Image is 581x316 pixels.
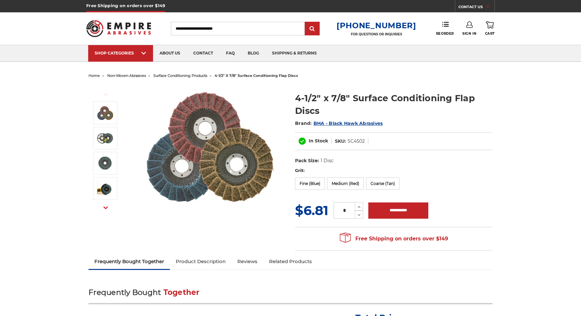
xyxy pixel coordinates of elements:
[436,21,454,35] a: Reorder
[263,254,318,269] a: Related Products
[89,73,100,78] a: home
[97,105,113,121] img: Scotch brite flap discs
[97,130,113,146] img: Black Hawk Abrasives Surface Conditioning Flap Disc - Blue
[295,157,319,164] dt: Pack Size:
[163,288,200,297] span: Together
[295,92,492,117] h1: 4-1/2" x 7/8" Surface Conditioning Flap Discs
[337,32,416,36] p: FOR QUESTIONS OR INQUIRIES
[219,45,241,62] a: faq
[144,85,274,211] img: Scotch brite flap discs
[97,155,113,171] img: 4-1/2" x 7/8" Surface Conditioning Flap Discs
[241,45,266,62] a: blog
[321,157,334,164] dd: 1 Disc
[458,3,494,12] a: CONTACT US
[153,73,207,78] a: surface conditioning products
[86,16,151,41] img: Empire Abrasives
[485,21,495,36] a: Cart
[187,45,219,62] a: contact
[348,138,365,145] dd: SC4502
[306,22,319,35] input: Submit
[340,232,448,245] span: Free Shipping on orders over $149
[295,120,312,126] span: Brand:
[436,31,454,36] span: Reorder
[231,254,263,269] a: Reviews
[309,138,328,144] span: In Stock
[153,45,187,62] a: about us
[89,254,170,269] a: Frequently Bought Together
[462,31,476,36] span: Sign In
[485,31,495,36] span: Cart
[95,51,147,55] div: SHOP CATEGORIES
[170,254,231,269] a: Product Description
[107,73,146,78] a: non-woven abrasives
[337,21,416,30] a: [PHONE_NUMBER]
[98,88,113,102] button: Previous
[97,180,113,197] img: Angle grinder with blue surface conditioning flap disc
[266,45,323,62] a: shipping & returns
[335,138,346,145] dt: SKU:
[295,167,492,174] label: Grit:
[295,202,328,218] span: $6.81
[98,201,113,215] button: Next
[89,288,161,297] span: Frequently Bought
[314,120,383,126] a: BHA - Black Hawk Abrasives
[215,73,298,78] span: 4-1/2" x 7/8" surface conditioning flap discs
